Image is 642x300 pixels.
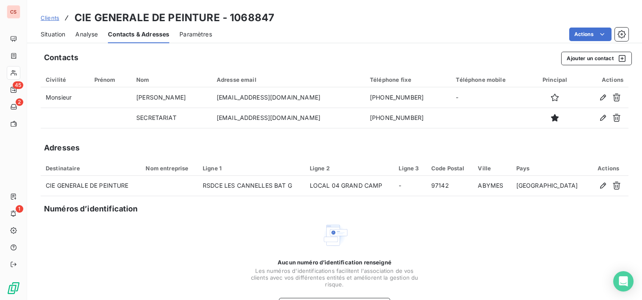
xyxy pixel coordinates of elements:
[7,281,20,295] img: Logo LeanPay
[46,165,135,172] div: Destinataire
[44,52,78,64] h5: Contacts
[198,176,305,196] td: RSDCE LES CANNELLES BAT G
[146,165,193,172] div: Nom entreprise
[16,205,23,213] span: 1
[365,108,451,128] td: [PHONE_NUMBER]
[41,30,65,39] span: Situation
[321,222,348,249] img: Empty state
[46,76,84,83] div: Civilité
[179,30,212,39] span: Paramètres
[399,165,421,172] div: Ligne 3
[278,259,391,266] span: Aucun numéro d’identification renseigné
[7,5,20,19] div: CS
[370,76,446,83] div: Téléphone fixe
[75,30,98,39] span: Analyse
[94,76,126,83] div: Prénom
[108,30,169,39] span: Contacts & Adresses
[212,87,365,108] td: [EMAIL_ADDRESS][DOMAIN_NAME]
[451,87,531,108] td: -
[16,98,23,106] span: 2
[593,165,623,172] div: Actions
[365,87,451,108] td: [PHONE_NUMBER]
[136,76,207,83] div: Nom
[537,76,573,83] div: Principal
[478,165,506,172] div: Ville
[516,165,584,172] div: Pays
[569,28,612,41] button: Actions
[431,165,468,172] div: Code Postal
[41,87,89,108] td: Monsieur
[305,176,394,196] td: LOCAL 04 GRAND CAMP
[44,203,138,215] h5: Numéros d’identification
[394,176,426,196] td: -
[456,76,526,83] div: Téléphone mobile
[13,81,23,89] span: 45
[212,108,365,128] td: [EMAIL_ADDRESS][DOMAIN_NAME]
[41,14,59,22] a: Clients
[74,10,274,25] h3: CIE GENERALE DE PEINTURE - 1068847
[41,176,141,196] td: CIE GENERALE DE PEINTURE
[44,142,80,154] h5: Adresses
[613,271,634,292] div: Open Intercom Messenger
[584,76,623,83] div: Actions
[561,52,632,65] button: Ajouter un contact
[41,14,59,21] span: Clients
[203,165,300,172] div: Ligne 1
[511,176,589,196] td: [GEOGRAPHIC_DATA]
[310,165,389,172] div: Ligne 2
[473,176,511,196] td: ABYMES
[131,87,212,108] td: [PERSON_NAME]
[131,108,212,128] td: SECRETARIAT
[217,76,360,83] div: Adresse email
[250,267,419,288] span: Les numéros d'identifications facilitent l'association de vos clients avec vos différentes entité...
[426,176,473,196] td: 97142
